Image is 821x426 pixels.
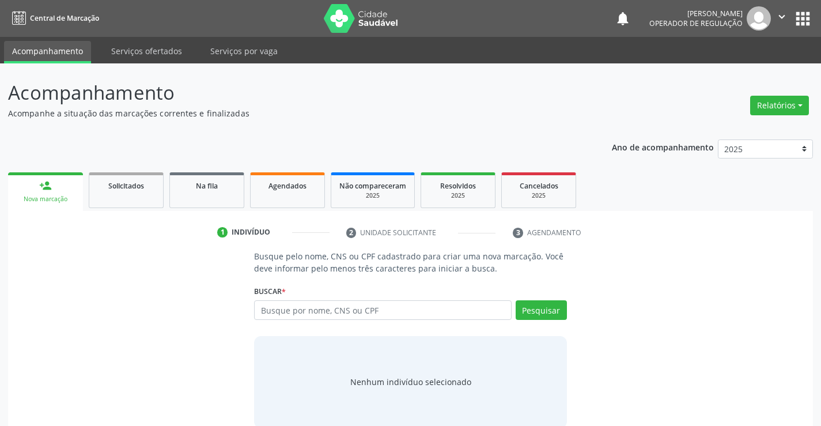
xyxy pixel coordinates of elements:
[8,9,99,28] a: Central de Marcação
[350,376,471,388] div: Nenhum indivíduo selecionado
[520,181,558,191] span: Cancelados
[254,250,566,274] p: Busque pelo nome, CNS ou CPF cadastrado para criar uma nova marcação. Você deve informar pelo men...
[103,41,190,61] a: Serviços ofertados
[232,227,270,237] div: Indivíduo
[8,78,572,107] p: Acompanhamento
[8,107,572,119] p: Acompanhe a situação das marcações correntes e finalizadas
[516,300,567,320] button: Pesquisar
[793,9,813,29] button: apps
[771,6,793,31] button: 
[429,191,487,200] div: 2025
[268,181,307,191] span: Agendados
[649,9,743,18] div: [PERSON_NAME]
[649,18,743,28] span: Operador de regulação
[510,191,567,200] div: 2025
[254,300,511,320] input: Busque por nome, CNS ou CPF
[39,179,52,192] div: person_add
[254,282,286,300] label: Buscar
[615,10,631,27] button: notifications
[612,140,714,154] p: Ano de acompanhamento
[16,195,75,203] div: Nova marcação
[750,96,809,115] button: Relatórios
[4,41,91,63] a: Acompanhamento
[202,41,286,61] a: Serviços por vaga
[108,181,144,191] span: Solicitados
[217,227,228,237] div: 1
[339,191,406,200] div: 2025
[30,13,99,23] span: Central de Marcação
[775,10,788,23] i: 
[747,6,771,31] img: img
[440,181,476,191] span: Resolvidos
[339,181,406,191] span: Não compareceram
[196,181,218,191] span: Na fila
